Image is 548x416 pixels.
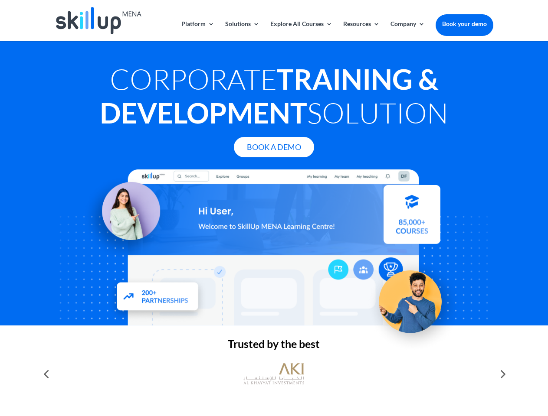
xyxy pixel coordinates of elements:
[55,338,493,354] h2: Trusted by the best
[56,7,141,34] img: Skillup Mena
[436,14,493,33] a: Book your demo
[55,62,493,134] h1: Corporate Solution
[270,21,332,41] a: Explore All Courses
[384,188,440,247] img: Courses library - SkillUp MENA
[234,137,314,157] a: Book A Demo
[243,359,304,389] img: al khayyat investments logo
[81,172,169,260] img: Learning Management Solution - SkillUp
[181,21,214,41] a: Platform
[343,21,380,41] a: Resources
[366,252,463,348] img: Upskill your workforce - SkillUp
[225,21,259,41] a: Solutions
[108,274,208,321] img: Partners - SkillUp Mena
[390,21,425,41] a: Company
[100,62,438,130] strong: Training & Development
